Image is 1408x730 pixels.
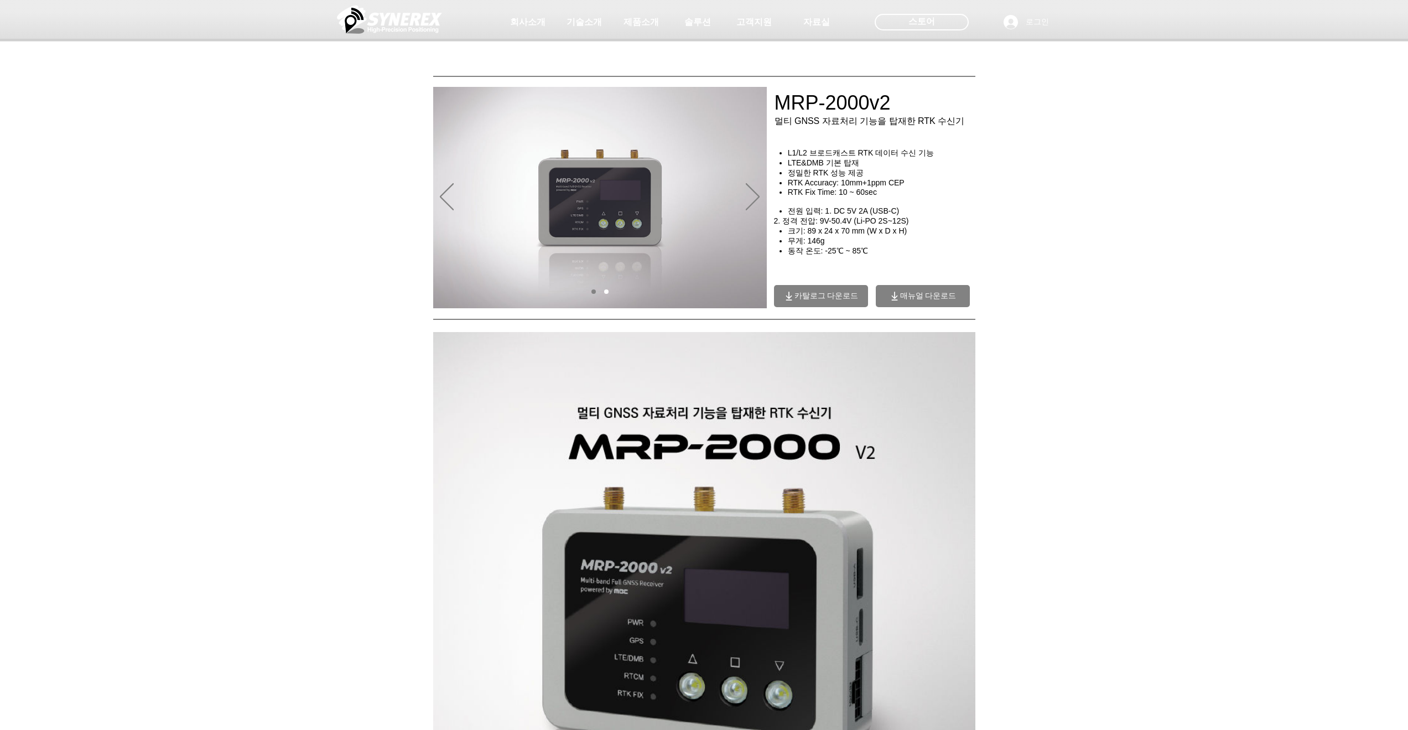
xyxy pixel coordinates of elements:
span: 자료실 [803,17,830,28]
a: 고객지원 [726,11,782,33]
button: 로그인 [996,12,1057,33]
a: 회사소개 [500,11,555,33]
span: 로그인 [1022,17,1053,28]
span: 기술소개 [567,17,602,28]
span: 전원 입력: 1. DC 5V 2A (USB-C) [788,206,899,215]
a: 제품소개 [614,11,669,33]
a: 솔루션 [670,11,725,33]
a: 01 [591,289,596,294]
nav: 슬라이드 [587,289,612,294]
span: RTK Fix Time: 10 ~ 60sec [788,188,877,196]
button: 다음 [746,183,760,212]
span: 동작 온도: -25℃ ~ 85℃ [788,246,868,255]
div: 스토어 [875,14,969,30]
span: 스토어 [908,15,935,28]
span: 카탈로그 다운로드 [794,291,859,301]
span: RTK Accuracy: 10mm+1ppm CEP [788,178,905,187]
span: 크기: 89 x 24 x 70 mm (W x D x H) [788,226,907,235]
span: 2. 정격 전압: 9V-50.4V (Li-PO 2S~12S) [774,216,909,225]
span: 정밀한 RTK 성능 제공 [788,168,864,177]
span: 솔루션 [684,17,711,28]
a: 카탈로그 다운로드 [774,285,868,307]
span: 고객지원 [736,17,772,28]
a: 기술소개 [557,11,612,33]
span: 제품소개 [624,17,659,28]
img: MRP2000v2_정면.jpg [433,87,767,308]
span: 회사소개 [510,17,545,28]
a: 02 [604,289,609,294]
a: 자료실 [789,11,844,33]
a: 매뉴얼 다운로드 [876,285,970,307]
span: 매뉴얼 다운로드 [900,291,957,301]
button: 이전 [440,183,454,212]
div: 슬라이드쇼 [433,87,767,308]
img: 씨너렉스_White_simbol_대지 1.png [337,3,442,36]
span: 무게: 146g [788,236,825,245]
